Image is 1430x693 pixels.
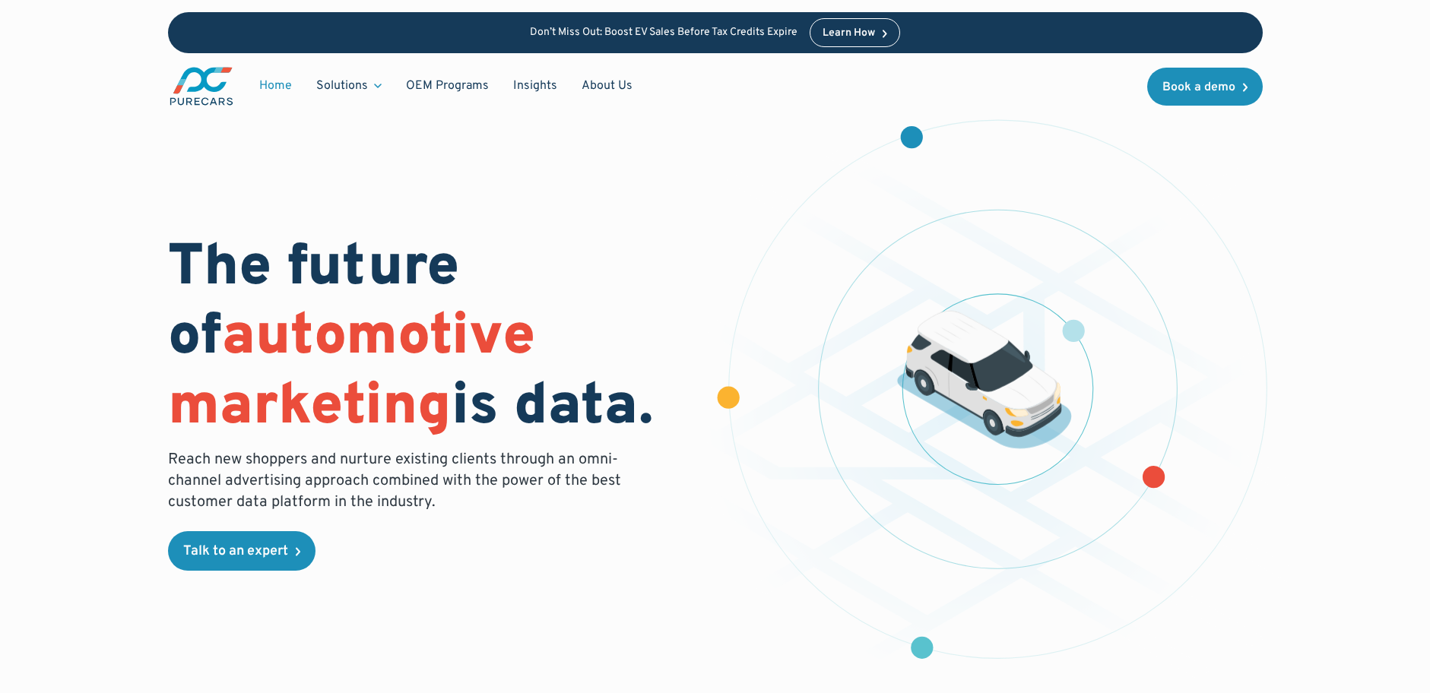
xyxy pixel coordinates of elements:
a: OEM Programs [394,71,501,100]
p: Reach new shoppers and nurture existing clients through an omni-channel advertising approach comb... [168,449,630,513]
p: Don’t Miss Out: Boost EV Sales Before Tax Credits Expire [530,27,797,40]
div: Solutions [304,71,394,100]
a: About Us [569,71,645,100]
a: Book a demo [1147,68,1263,106]
a: Learn How [810,18,900,47]
a: Talk to an expert [168,531,315,571]
div: Book a demo [1162,81,1235,93]
span: automotive marketing [168,302,535,444]
h1: The future of is data. [168,235,697,443]
a: main [168,65,235,107]
a: Insights [501,71,569,100]
div: Solutions [316,78,368,94]
img: illustration of a vehicle [897,311,1072,449]
div: Talk to an expert [183,545,288,559]
a: Home [247,71,304,100]
img: purecars logo [168,65,235,107]
div: Learn How [823,28,875,39]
